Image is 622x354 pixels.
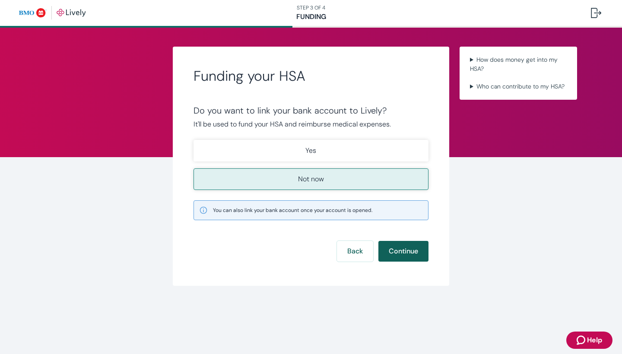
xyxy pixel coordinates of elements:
[566,332,612,349] button: Zendesk support iconHelp
[584,3,608,23] button: Log out
[194,105,428,116] div: Do you want to link your bank account to Lively?
[213,206,372,214] span: You can also link your bank account once your account is opened.
[194,67,428,85] h2: Funding your HSA
[337,241,373,262] button: Back
[305,145,316,156] p: Yes
[577,335,587,345] svg: Zendesk support icon
[298,174,324,184] p: Not now
[194,119,428,130] p: It'll be used to fund your HSA and reimburse medical expenses.
[587,335,602,345] span: Help
[194,140,428,161] button: Yes
[466,54,570,75] summary: How does money get into my HSA?
[466,80,570,93] summary: Who can contribute to my HSA?
[378,241,428,262] button: Continue
[19,6,86,20] img: Lively
[194,168,428,190] button: Not now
